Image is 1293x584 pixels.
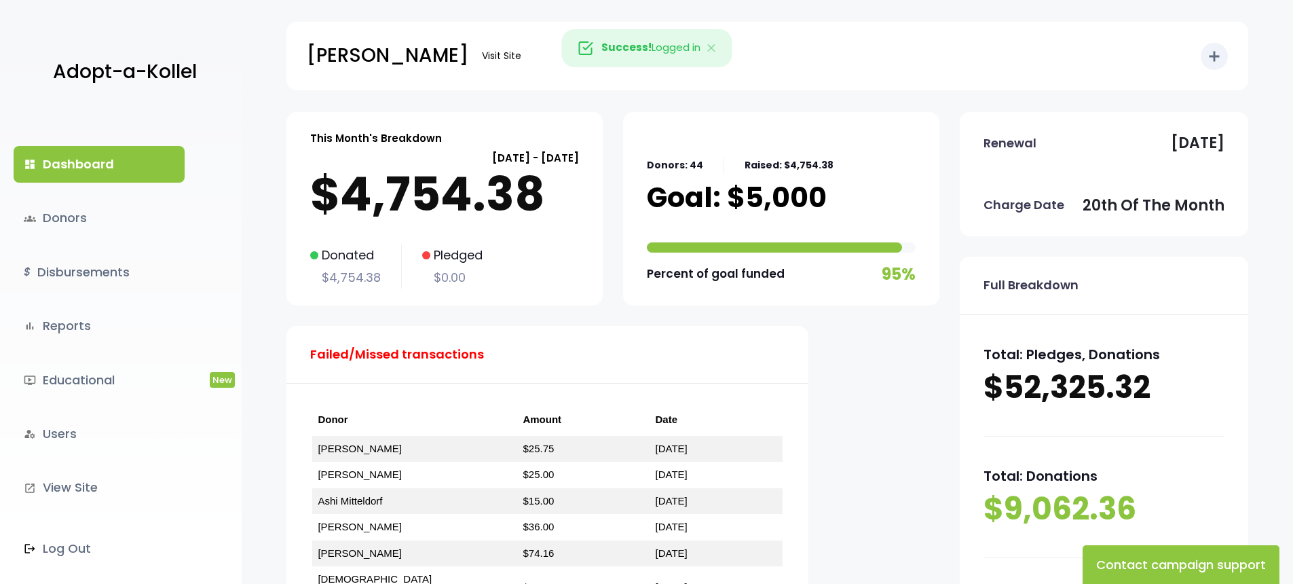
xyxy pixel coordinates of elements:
[523,547,554,559] a: $74.16
[14,469,185,506] a: launchView Site
[14,308,185,344] a: bar_chartReports
[14,530,185,567] a: Log Out
[1083,192,1224,219] p: 20th of the month
[523,469,554,480] a: $25.00
[983,132,1036,154] p: Renewal
[983,488,1224,530] p: $9,062.36
[318,547,401,559] a: [PERSON_NAME]
[983,367,1224,409] p: $52,325.32
[1201,43,1228,70] button: add
[310,344,484,365] p: Failed/Missed transactions
[983,194,1064,216] p: Charge Date
[318,521,401,532] a: [PERSON_NAME]
[983,464,1224,488] p: Total: Donations
[647,157,703,174] p: Donors: 44
[318,469,401,480] a: [PERSON_NAME]
[656,547,688,559] a: [DATE]
[523,495,554,507] a: $15.00
[983,274,1079,296] p: Full Breakdown
[14,254,185,291] a: $Disbursements
[210,372,235,388] span: New
[422,244,483,266] p: Pledged
[24,320,36,332] i: bar_chart
[53,55,197,89] p: Adopt-a-Kollel
[745,157,833,174] p: Raised: $4,754.38
[647,181,827,215] p: Goal: $5,000
[422,267,483,289] p: $0.00
[310,267,381,289] p: $4,754.38
[647,263,785,285] p: Percent of goal funded
[310,129,442,147] p: This Month's Breakdown
[24,374,36,386] i: ondemand_video
[601,40,652,54] strong: Success!
[14,146,185,183] a: dashboardDashboard
[656,521,688,532] a: [DATE]
[1083,545,1279,584] button: Contact campaign support
[24,428,36,440] i: manage_accounts
[656,495,688,507] a: [DATE]
[318,443,401,454] a: [PERSON_NAME]
[523,443,554,454] a: $25.75
[692,30,732,67] button: Close
[656,443,688,454] a: [DATE]
[475,43,528,69] a: Visit Site
[24,263,31,282] i: $
[561,29,732,67] div: Logged in
[310,149,579,167] p: [DATE] - [DATE]
[14,416,185,452] a: manage_accountsUsers
[310,167,579,221] p: $4,754.38
[24,213,36,225] span: groups
[318,495,382,507] a: Ashi Mitteldorf
[46,39,197,105] a: Adopt-a-Kollel
[24,482,36,494] i: launch
[312,404,517,436] th: Donor
[14,362,185,399] a: ondemand_videoEducationalNew
[1171,130,1224,157] p: [DATE]
[1206,48,1222,65] i: add
[650,404,783,436] th: Date
[656,469,688,480] a: [DATE]
[882,259,916,289] p: 95%
[14,200,185,236] a: groupsDonors
[307,39,468,73] p: [PERSON_NAME]
[310,244,381,266] p: Donated
[983,342,1224,367] p: Total: Pledges, Donations
[523,521,554,532] a: $36.00
[517,404,650,436] th: Amount
[24,158,36,170] i: dashboard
